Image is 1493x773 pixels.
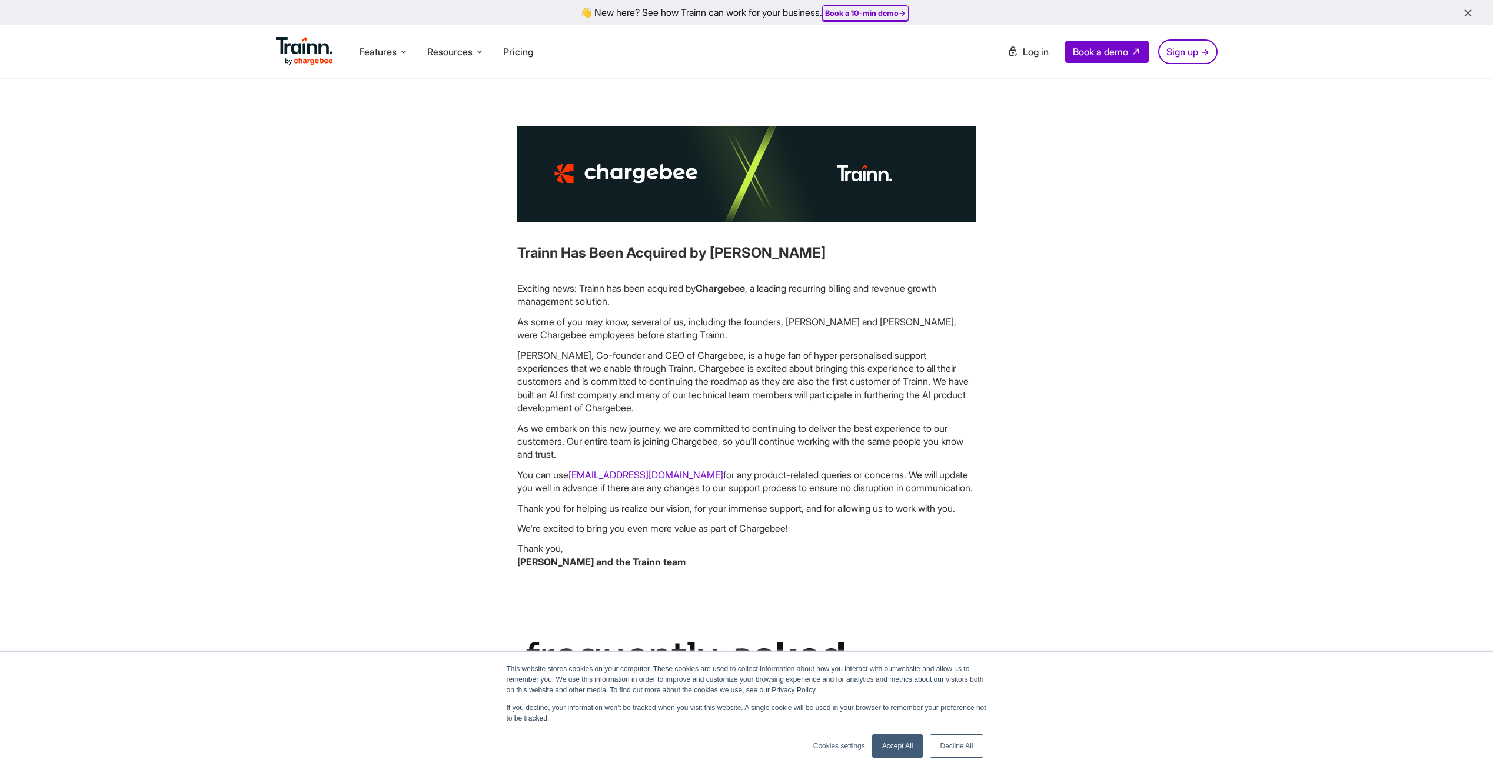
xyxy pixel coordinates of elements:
[1023,46,1049,58] span: Log in
[813,741,865,751] a: Cookies settings
[568,469,723,481] a: [EMAIL_ADDRESS][DOMAIN_NAME]
[517,522,976,535] p: We're excited to bring you even more value as part of Chargebee!
[872,734,923,758] a: Accept All
[1065,41,1149,63] a: Book a demo
[7,7,1486,18] div: 👋 New here? See how Trainn can work for your business.
[517,282,976,308] p: Exciting news: Trainn has been acquired by , a leading recurring billing and revenue growth manag...
[517,468,976,495] p: You can use for any product-related queries or concerns. We will update you well in advance if th...
[1073,46,1128,58] span: Book a demo
[517,349,976,415] p: [PERSON_NAME], Co-founder and CEO of Chargebee, is a huge fan of hyper personalised support exper...
[517,315,976,342] p: As some of you may know, several of us, including the founders, [PERSON_NAME] and [PERSON_NAME], ...
[930,734,983,758] a: Decline All
[825,8,899,18] b: Book a 10-min demo
[1000,41,1056,62] a: Log in
[825,8,906,18] a: Book a 10-min demo→
[696,282,745,294] b: Chargebee
[1158,39,1218,64] a: Sign up →
[427,45,473,58] span: Resources
[495,631,999,736] div: …
[517,502,976,515] p: Thank you for helping us realize our vision, for your immense support, and for allowing us to wor...
[276,37,334,65] img: Trainn Logo
[517,542,976,568] p: Thank you,
[526,633,718,681] i: frequently
[503,46,533,58] a: Pricing
[507,702,987,724] p: If you decline, your information won’t be tracked when you visit this website. A single cookie wi...
[517,556,686,568] b: [PERSON_NAME] and the Trainn team
[359,45,397,58] span: Features
[507,664,987,695] p: This website stores cookies on your computer. These cookies are used to collect information about...
[517,243,976,263] h3: Trainn Has Been Acquired by [PERSON_NAME]
[517,126,976,222] img: Partner Training built on Trainn | Buildops
[517,422,976,461] p: As we embark on this new journey, we are committed to continuing to deliver the best experience t...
